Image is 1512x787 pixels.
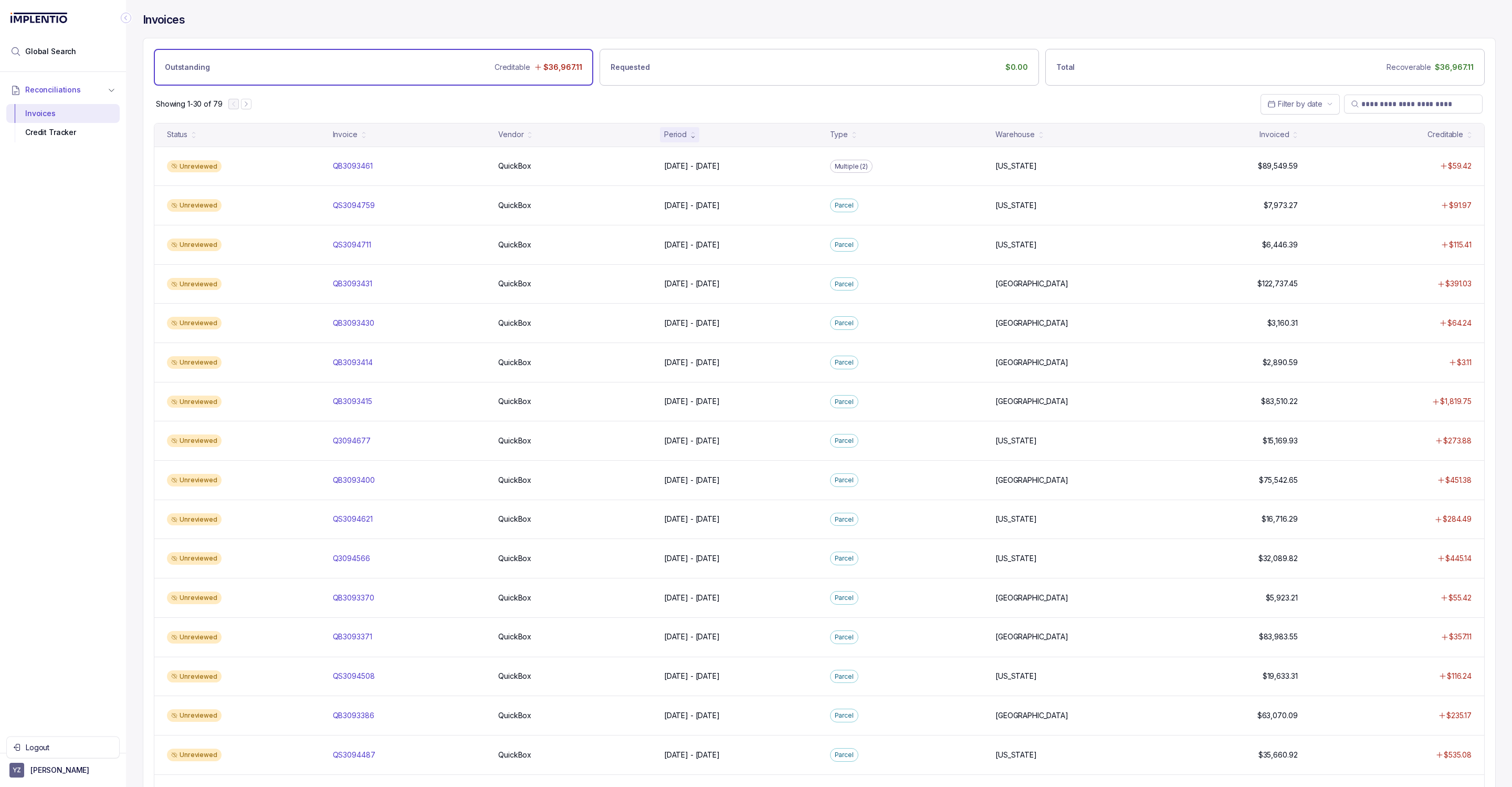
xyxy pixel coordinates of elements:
[6,78,120,101] button: Reconciliations
[995,710,1068,721] p: [GEOGRAPHIC_DATA]
[1447,318,1472,328] p: $64.24
[1440,396,1472,407] p: $1,819.75
[835,279,854,289] p: Parcel
[995,750,1037,760] p: [US_STATE]
[333,161,373,171] p: QB3093461
[835,671,854,682] p: Parcel
[167,670,222,683] div: Unreviewed
[1258,161,1298,171] p: $89,549.59
[333,593,374,603] p: QB3093370
[25,46,76,57] span: Global Search
[835,710,854,721] p: Parcel
[1261,94,1340,114] button: Date Range Picker
[333,553,370,564] p: Q3094566
[1445,475,1472,485] p: $451.38
[1258,750,1298,760] p: $35,660.92
[611,62,650,73] p: Requested
[995,475,1068,485] p: [GEOGRAPHIC_DATA]
[835,750,854,760] p: Parcel
[664,357,720,368] p: [DATE] - [DATE]
[1443,436,1472,446] p: $273.88
[1448,593,1472,603] p: $55.42
[167,160,222,173] div: Unreviewed
[1257,710,1298,721] p: $63,070.09
[26,742,113,753] p: Logout
[1449,631,1472,642] p: $357.11
[156,99,222,109] div: Remaining page entries
[664,475,720,485] p: [DATE] - [DATE]
[167,199,222,212] div: Unreviewed
[995,278,1068,289] p: [GEOGRAPHIC_DATA]
[498,240,531,250] p: QuickBox
[167,749,222,761] div: Unreviewed
[498,553,531,564] p: QuickBox
[1258,553,1298,564] p: $32,089.82
[498,710,531,721] p: QuickBox
[1262,514,1298,524] p: $16,716.29
[995,593,1068,603] p: [GEOGRAPHIC_DATA]
[167,317,222,329] div: Unreviewed
[995,671,1037,681] p: [US_STATE]
[156,99,222,109] p: Showing 1-30 of 79
[1263,436,1298,446] p: $15,169.93
[835,161,868,172] p: Multiple (2)
[835,475,854,485] p: Parcel
[333,475,375,485] p: QB3093400
[167,552,222,565] div: Unreviewed
[167,434,222,447] div: Unreviewed
[664,161,720,171] p: [DATE] - [DATE]
[167,396,222,408] div: Unreviewed
[25,85,81,95] span: Reconciliations
[835,397,854,407] p: Parcel
[1267,99,1322,109] search: Date Range Picker
[835,318,854,328] p: Parcel
[995,396,1068,407] p: [GEOGRAPHIC_DATA]
[167,513,222,526] div: Unreviewed
[167,631,222,644] div: Unreviewed
[995,161,1037,171] p: [US_STATE]
[9,763,117,778] button: User initials[PERSON_NAME]
[995,318,1068,328] p: [GEOGRAPHIC_DATA]
[333,318,374,328] p: QB3093430
[333,396,372,407] p: QB3093415
[333,240,371,250] p: QS3094711
[1435,62,1474,73] p: $36,967.11
[1259,129,1289,140] div: Invoiced
[167,356,222,369] div: Unreviewed
[835,357,854,368] p: Parcel
[1448,161,1472,171] p: $59.42
[1445,278,1472,289] p: $391.03
[241,99,251,109] button: Next Page
[1278,99,1322,108] span: Filter by date
[664,750,720,760] p: [DATE] - [DATE]
[333,750,375,760] p: QS3094487
[664,129,687,140] div: Period
[498,278,531,289] p: QuickBox
[835,514,854,525] p: Parcel
[498,671,531,681] p: QuickBox
[15,123,111,142] div: Credit Tracker
[333,671,375,681] p: QS3094508
[664,593,720,603] p: [DATE] - [DATE]
[1449,240,1472,250] p: $115.41
[1262,240,1298,250] p: $6,446.39
[1443,514,1472,524] p: $284.49
[1444,750,1472,760] p: $535.08
[995,200,1037,211] p: [US_STATE]
[1267,318,1298,328] p: $3,160.31
[995,514,1037,524] p: [US_STATE]
[1457,357,1472,368] p: $3.11
[498,514,531,524] p: QuickBox
[167,129,187,140] div: Status
[333,278,372,289] p: QB3093431
[498,593,531,603] p: QuickBox
[664,240,720,250] p: [DATE] - [DATE]
[333,129,358,140] div: Invoice
[333,710,374,721] p: QB3093386
[498,436,531,446] p: QuickBox
[1263,357,1298,368] p: $2,890.59
[167,474,222,486] div: Unreviewed
[995,129,1035,140] div: Warehouse
[995,240,1037,250] p: [US_STATE]
[1449,200,1472,211] p: $91.97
